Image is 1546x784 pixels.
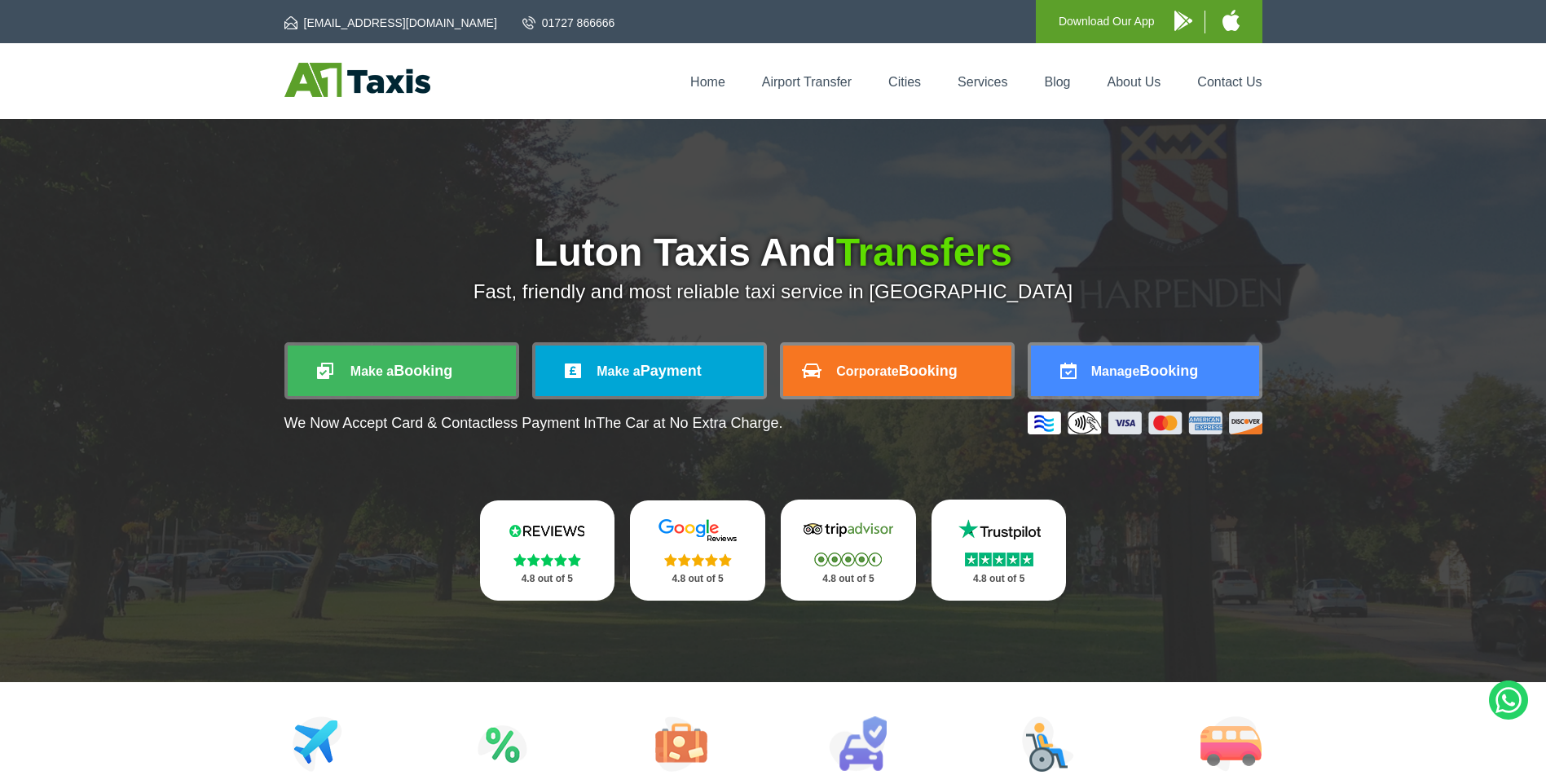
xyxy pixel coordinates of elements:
[350,364,394,378] span: Make a
[932,500,1067,601] a: Trustpilot Stars 4.8 out of 5
[965,553,1033,566] img: Stars
[1031,346,1259,396] a: ManageBooking
[888,75,921,89] a: Cities
[284,280,1262,303] p: Fast, friendly and most reliable taxi service in [GEOGRAPHIC_DATA]
[284,233,1262,272] h1: Luton Taxis And
[597,364,640,378] span: Make a
[596,415,782,431] span: The Car at No Extra Charge.
[958,75,1007,89] a: Services
[522,15,615,31] a: 01727 866666
[829,716,887,772] img: Car Rental
[836,364,898,378] span: Corporate
[513,553,581,566] img: Stars
[1222,10,1240,31] img: A1 Taxis iPhone App
[649,518,747,543] img: Google
[293,716,342,772] img: Airport Transfers
[690,75,725,89] a: Home
[1059,11,1155,32] p: Download Our App
[498,518,596,543] img: Reviews.io
[836,231,1012,274] span: Transfers
[664,553,732,566] img: Stars
[1197,75,1262,89] a: Contact Us
[648,569,747,589] p: 4.8 out of 5
[762,75,852,89] a: Airport Transfer
[480,500,615,601] a: Reviews.io Stars 4.8 out of 5
[655,716,707,772] img: Tours
[1200,716,1262,772] img: Minibus
[783,346,1011,396] a: CorporateBooking
[284,15,497,31] a: [EMAIL_ADDRESS][DOMAIN_NAME]
[284,415,783,432] p: We Now Accept Card & Contactless Payment In
[1044,75,1070,89] a: Blog
[950,518,1048,542] img: Trustpilot
[630,500,765,601] a: Google Stars 4.8 out of 5
[799,518,897,542] img: Tripadvisor
[498,569,597,589] p: 4.8 out of 5
[1022,716,1074,772] img: Wheelchair
[814,553,882,566] img: Stars
[949,569,1049,589] p: 4.8 out of 5
[1108,75,1161,89] a: About Us
[799,569,898,589] p: 4.8 out of 5
[284,63,430,97] img: A1 Taxis St Albans LTD
[478,716,527,772] img: Attractions
[781,500,916,601] a: Tripadvisor Stars 4.8 out of 5
[288,346,516,396] a: Make aBooking
[1091,364,1140,378] span: Manage
[1028,412,1262,434] img: Credit And Debit Cards
[1174,11,1192,31] img: A1 Taxis Android App
[535,346,764,396] a: Make aPayment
